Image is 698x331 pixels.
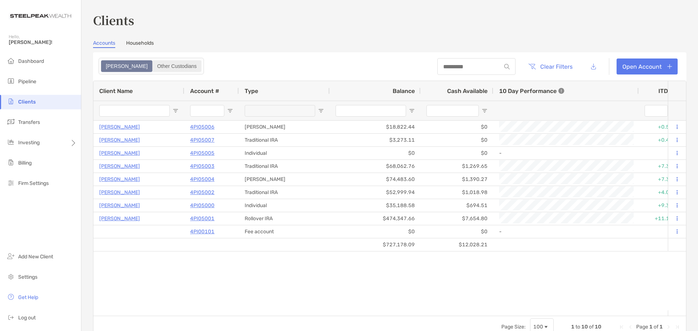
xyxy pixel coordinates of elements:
[190,122,214,132] a: 4PI05006
[99,188,140,197] a: [PERSON_NAME]
[674,324,680,330] div: Last Page
[330,173,421,186] div: $74,483.60
[330,212,421,225] div: $474,347.66
[330,160,421,173] div: $68,062.76
[239,160,330,173] div: Traditional IRA
[190,162,214,171] a: 4PI05003
[571,324,574,330] span: 1
[18,119,40,125] span: Transfers
[190,136,214,145] a: 4PI05007
[645,105,668,117] input: ITD Filter Input
[18,99,36,105] span: Clients
[7,178,15,187] img: firm-settings icon
[533,324,543,330] div: 100
[421,199,493,212] div: $694.51
[227,108,233,114] button: Open Filter Menu
[501,324,526,330] div: Page Size:
[619,324,625,330] div: First Page
[330,238,421,251] div: $727,178.09
[330,199,421,212] div: $35,188.58
[504,64,510,69] img: input icon
[99,122,140,132] a: [PERSON_NAME]
[581,324,588,330] span: 10
[18,78,36,85] span: Pipeline
[18,294,38,300] span: Get Help
[7,138,15,146] img: investing icon
[639,134,682,146] div: +0.48%
[639,173,682,186] div: +7.34%
[99,214,140,223] a: [PERSON_NAME]
[239,199,330,212] div: Individual
[18,180,49,186] span: Firm Settings
[99,136,140,145] a: [PERSON_NAME]
[523,58,578,74] button: Clear Filters
[421,147,493,160] div: $0
[18,274,37,280] span: Settings
[393,88,415,94] span: Balance
[190,88,219,94] span: Account #
[617,58,678,74] a: Open Account
[7,97,15,106] img: clients icon
[190,149,214,158] a: 4PI05005
[639,212,682,225] div: +11.11%
[499,81,564,101] div: 10 Day Performance
[658,88,677,94] div: ITD
[99,149,140,158] a: [PERSON_NAME]
[421,212,493,225] div: $7,654.80
[190,214,214,223] p: 4PI05001
[639,160,682,173] div: +7.37%
[239,173,330,186] div: [PERSON_NAME]
[7,117,15,126] img: transfers icon
[190,227,214,236] a: 4PI00101
[330,134,421,146] div: $3,273.11
[7,272,15,281] img: settings icon
[99,162,140,171] a: [PERSON_NAME]
[7,252,15,261] img: add_new_client icon
[636,324,648,330] span: Page
[239,134,330,146] div: Traditional IRA
[639,225,682,238] div: 0%
[190,105,224,117] input: Account # Filter Input
[126,40,154,48] a: Households
[93,12,686,28] h3: Clients
[153,61,201,71] div: Other Custodians
[447,88,488,94] span: Cash Available
[409,108,415,114] button: Open Filter Menu
[99,88,133,94] span: Client Name
[239,121,330,133] div: [PERSON_NAME]
[421,238,493,251] div: $12,028.21
[239,212,330,225] div: Rollover IRA
[336,105,406,117] input: Balance Filter Input
[499,147,633,159] div: -
[190,188,214,197] a: 4PI05002
[190,175,214,184] p: 4PI05004
[7,313,15,322] img: logout icon
[330,186,421,199] div: $52,999.94
[9,3,72,29] img: Zoe Logo
[330,121,421,133] div: $18,822.44
[99,175,140,184] p: [PERSON_NAME]
[421,225,493,238] div: $0
[421,160,493,173] div: $1,269.65
[18,58,44,64] span: Dashboard
[575,324,580,330] span: to
[659,324,663,330] span: 1
[245,88,258,94] span: Type
[18,315,36,321] span: Log out
[239,225,330,238] div: Fee account
[18,160,32,166] span: Billing
[102,61,152,71] div: Zoe
[99,105,170,117] input: Client Name Filter Input
[627,324,633,330] div: Previous Page
[7,292,15,301] img: get-help icon
[421,186,493,199] div: $1,018.98
[99,201,140,210] p: [PERSON_NAME]
[649,324,653,330] span: 1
